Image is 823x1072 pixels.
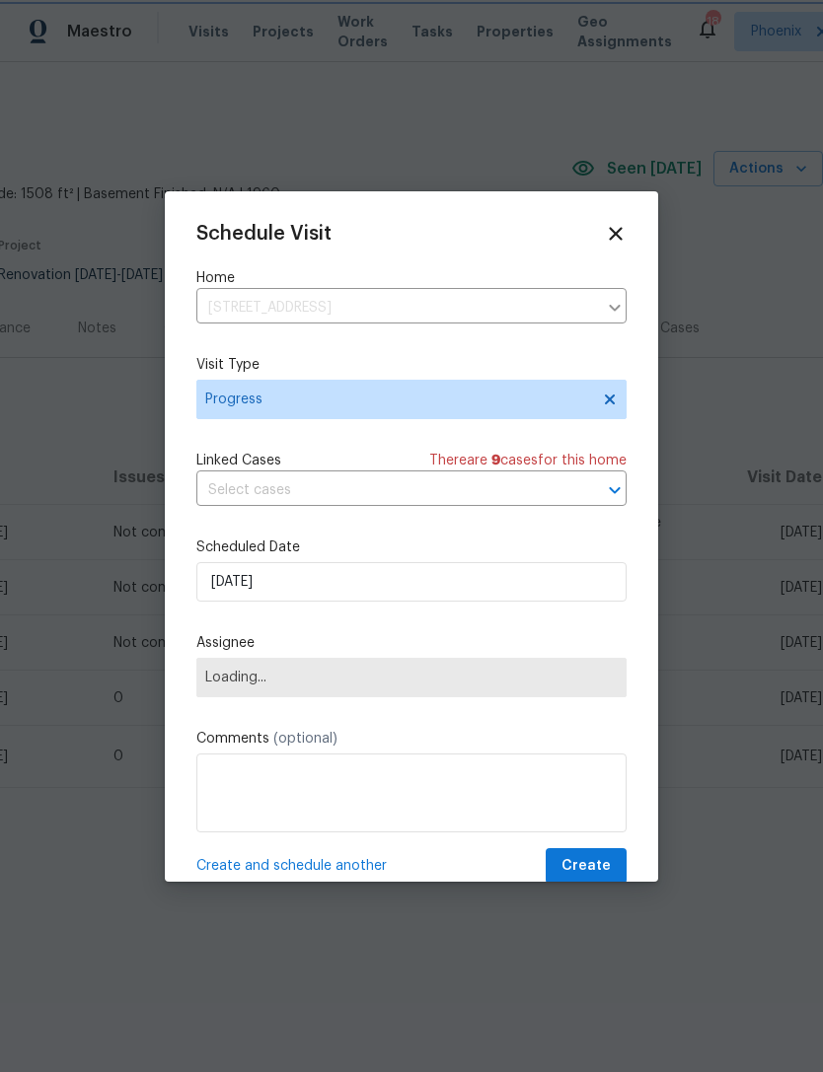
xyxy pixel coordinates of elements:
label: Assignee [196,633,627,653]
label: Home [196,268,627,288]
label: Comments [196,729,627,749]
span: Create [561,854,611,879]
span: Loading... [205,670,618,685]
span: There are case s for this home [429,451,627,470]
button: Open [601,476,629,504]
input: M/D/YYYY [196,562,627,602]
input: Select cases [196,475,571,506]
span: Close [605,223,627,245]
span: 9 [491,454,500,467]
span: (optional) [273,732,337,746]
span: Create and schedule another [196,856,387,876]
span: Progress [205,390,589,409]
span: Schedule Visit [196,224,332,244]
span: Linked Cases [196,451,281,470]
button: Create [546,848,627,885]
label: Scheduled Date [196,537,627,557]
input: Enter in an address [196,293,597,323]
label: Visit Type [196,355,627,375]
